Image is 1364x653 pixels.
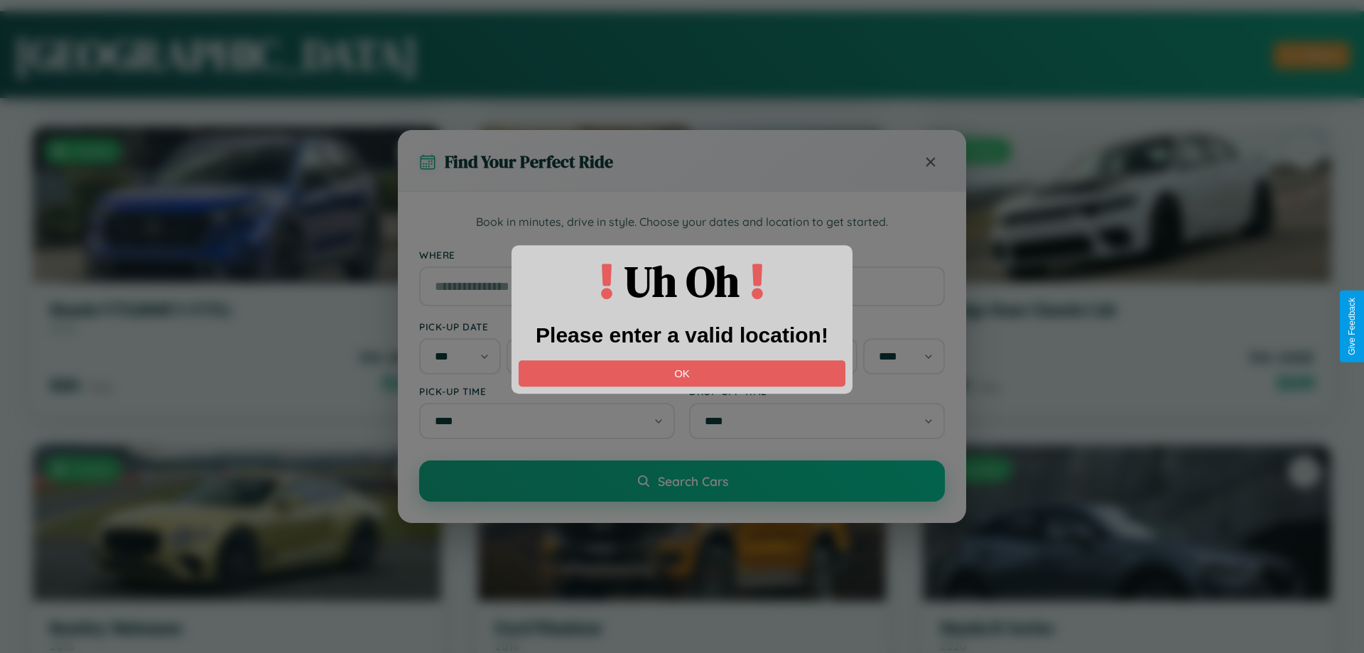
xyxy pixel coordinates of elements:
[658,473,728,489] span: Search Cars
[419,320,675,333] label: Pick-up Date
[419,385,675,397] label: Pick-up Time
[419,249,945,261] label: Where
[689,320,945,333] label: Drop-off Date
[445,150,613,173] h3: Find Your Perfect Ride
[419,213,945,232] p: Book in minutes, drive in style. Choose your dates and location to get started.
[689,385,945,397] label: Drop-off Time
